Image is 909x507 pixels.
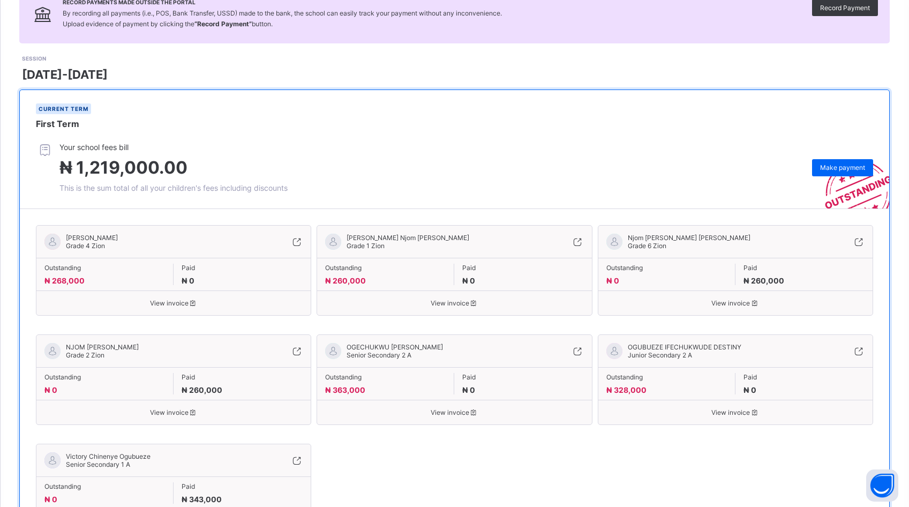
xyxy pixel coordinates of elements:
span: Outstanding [606,264,727,272]
span: Paid [182,264,303,272]
span: View invoice [606,408,865,416]
span: Record Payment [820,4,870,12]
span: [PERSON_NAME] Njom [PERSON_NAME] [347,234,469,242]
img: outstanding-stamp.3c148f88c3ebafa6da95868fa43343a1.svg [812,147,889,208]
span: ₦ 0 [606,276,619,285]
span: ₦ 0 [462,276,475,285]
span: ₦ 363,000 [325,385,365,394]
span: NJOM [PERSON_NAME] [66,343,139,351]
span: Grade 6 Zion [628,242,666,250]
span: ₦ 328,000 [606,385,647,394]
span: By recording all payments (i.e., POS, Bank Transfer, USSD) made to the bank, the school can easil... [63,9,502,28]
span: Your school fees bill [59,143,288,152]
span: ₦ 0 [44,495,57,504]
span: Paid [462,264,583,272]
b: “Record Payment” [194,20,252,28]
span: Outstanding [325,373,446,381]
span: Outstanding [44,264,165,272]
span: Paid [182,373,303,381]
span: [DATE]-[DATE] [22,68,108,81]
span: ₦ 0 [743,385,756,394]
span: Grade 1 Zion [347,242,385,250]
span: Paid [462,373,583,381]
span: View invoice [44,408,303,416]
span: Current term [39,106,88,112]
span: Paid [743,373,865,381]
span: ₦ 260,000 [325,276,366,285]
span: Grade 2 Zion [66,351,104,359]
span: ₦ 0 [182,276,194,285]
span: View invoice [325,408,583,416]
span: Outstanding [606,373,727,381]
span: View invoice [44,299,303,307]
span: ₦ 1,219,000.00 [59,157,187,178]
span: Victory Chinenye Ogubueze [66,452,151,460]
span: Njom [PERSON_NAME] [PERSON_NAME] [628,234,750,242]
span: Outstanding [325,264,446,272]
span: View invoice [325,299,583,307]
button: Open asap [866,469,898,502]
span: ₦ 268,000 [44,276,85,285]
span: ₦ 260,000 [182,385,222,394]
span: Paid [182,482,303,490]
span: ₦ 0 [44,385,57,394]
span: Paid [743,264,865,272]
span: Outstanding [44,373,165,381]
span: This is the sum total of all your children's fees including discounts [59,183,288,192]
span: First Term [36,118,79,129]
span: OGECHUKWU [PERSON_NAME] [347,343,443,351]
span: View invoice [606,299,865,307]
span: Senior Secondary 2 A [347,351,411,359]
span: Junior Secondary 2 A [628,351,692,359]
span: ₦ 0 [462,385,475,394]
span: Make payment [820,163,865,172]
span: [PERSON_NAME] [66,234,118,242]
span: SESSION [22,55,46,62]
span: Outstanding [44,482,165,490]
span: ₦ 260,000 [743,276,784,285]
span: ₦ 343,000 [182,495,222,504]
span: Grade 4 Zion [66,242,105,250]
span: Senior Secondary 1 A [66,460,130,468]
span: OGUBUEZE IFECHUKWUDE DESTINY [628,343,741,351]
